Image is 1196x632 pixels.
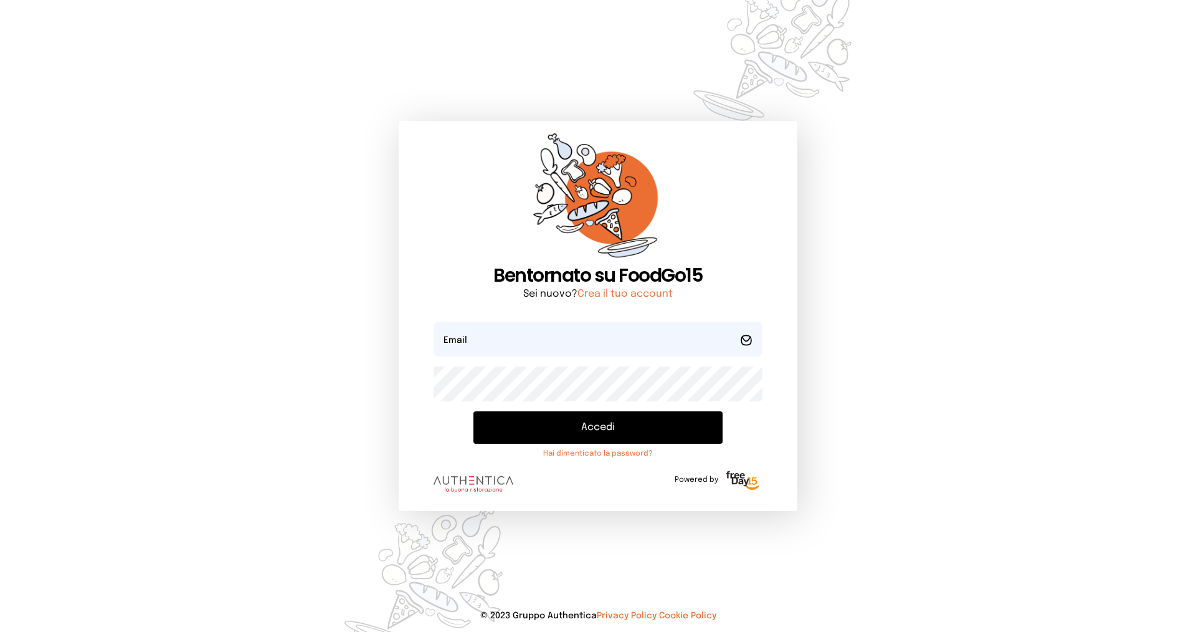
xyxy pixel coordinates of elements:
[597,611,657,620] a: Privacy Policy
[675,475,718,485] span: Powered by
[434,287,762,302] p: Sei nuovo?
[473,411,723,444] button: Accedi
[723,469,762,494] img: logo-freeday.3e08031.png
[577,289,673,299] a: Crea il tuo account
[20,610,1176,622] p: © 2023 Gruppo Authentica
[434,476,513,492] img: logo.8f33a47.png
[533,133,663,265] img: sticker-orange.65babaf.png
[659,611,716,620] a: Cookie Policy
[434,264,762,287] h1: Bentornato su FoodGo15
[473,449,723,459] a: Hai dimenticato la password?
